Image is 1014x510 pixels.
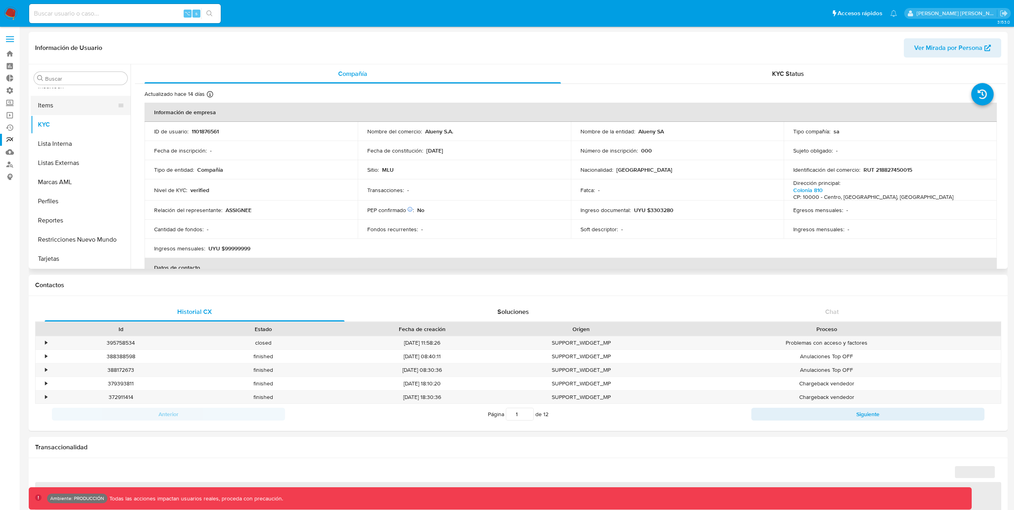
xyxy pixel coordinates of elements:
[192,363,335,377] div: finished
[510,377,652,390] div: SUPPORT_WIDGET_MP
[145,258,997,277] th: Datos de contacto
[154,206,222,214] p: Relación del representante :
[658,325,995,333] div: Proceso
[793,226,844,233] p: Ingresos mensuales :
[417,206,424,214] p: No
[425,128,453,135] p: Alueny S.A.
[652,391,1001,404] div: Chargeback vendedor
[50,336,192,349] div: 395758534
[145,90,205,98] p: Actualizado hace 14 días
[510,391,652,404] div: SUPPORT_WIDGET_MP
[31,230,131,249] button: Restricciones Nuevo Mundo
[192,377,335,390] div: finished
[772,69,804,78] span: KYC Status
[751,408,984,421] button: Siguiente
[107,495,283,502] p: Todas las acciones impactan usuarios reales, proceda con precaución.
[580,187,595,194] p: Fatca :
[192,350,335,363] div: finished
[177,307,212,316] span: Historial CX
[29,8,221,19] input: Buscar usuario o caso...
[45,393,47,401] div: •
[37,75,44,81] button: Buscar
[45,380,47,387] div: •
[515,325,647,333] div: Origen
[407,187,409,194] p: -
[154,245,205,252] p: Ingresos mensuales :
[793,147,833,154] p: Sujeto obligado :
[184,10,190,17] span: ⌥
[580,206,631,214] p: Ingreso documental :
[198,325,329,333] div: Estado
[825,307,839,316] span: Chat
[31,134,131,153] button: Lista Interna
[834,128,840,135] p: sa
[367,187,404,194] p: Transacciones :
[638,128,664,135] p: Alueny SA
[45,353,47,360] div: •
[226,206,252,214] p: ASSIGNEE
[210,147,212,154] p: -
[50,377,192,390] div: 379393811
[838,9,882,18] span: Accesos rápidos
[367,128,422,135] p: Nombre del comercio :
[50,497,104,500] p: Ambiente: PRODUCCIÓN
[154,226,204,233] p: Cantidad de fondos :
[793,128,830,135] p: Tipo compañía :
[154,166,194,173] p: Tipo de entidad :
[421,226,423,233] p: -
[55,325,186,333] div: Id
[848,226,849,233] p: -
[45,75,124,82] input: Buscar
[793,206,843,214] p: Egresos mensuales :
[50,350,192,363] div: 388388598
[52,408,285,421] button: Anterior
[197,166,223,173] p: Compañia
[846,206,848,214] p: -
[35,443,1001,451] h1: Transaccionalidad
[652,350,1001,363] div: Anulaciones Top OFF
[145,103,997,122] th: Información de empresa
[201,8,218,19] button: search-icon
[652,363,1001,377] div: Anulaciones Top OFF
[192,391,335,404] div: finished
[154,187,187,194] p: Nivel de KYC :
[580,147,638,154] p: Número de inscripción :
[335,363,510,377] div: [DATE] 08:30:36
[335,350,510,363] div: [DATE] 08:40:11
[510,350,652,363] div: SUPPORT_WIDGET_MP
[192,336,335,349] div: closed
[31,115,131,134] button: KYC
[50,391,192,404] div: 372911414
[31,173,131,192] button: Marcas AML
[367,206,414,214] p: PEP confirmado :
[31,96,124,115] button: Items
[35,44,102,52] h1: Información de Usuario
[45,339,47,347] div: •
[367,147,423,154] p: Fecha de constitución :
[621,226,623,233] p: -
[634,206,673,214] p: UYU $3303280
[426,147,443,154] p: [DATE]
[195,10,198,17] span: s
[190,187,209,194] p: verified
[863,166,912,173] p: RUT 218827450015
[616,166,672,173] p: [GEOGRAPHIC_DATA]
[45,366,47,374] div: •
[335,377,510,390] div: [DATE] 18:10:20
[914,38,982,58] span: Ver Mirada por Persona
[890,10,897,17] a: Notificaciones
[488,408,549,421] span: Página de
[367,166,379,173] p: Sitio :
[338,69,367,78] span: Compañía
[917,10,997,17] p: leidy.martinez@mercadolibre.com.co
[580,128,635,135] p: Nombre de la entidad :
[793,186,823,194] a: Colonia 810
[652,336,1001,349] div: Problemas con acceso y factores
[31,249,131,268] button: Tarjetas
[904,38,1001,58] button: Ver Mirada por Persona
[1000,9,1008,18] a: Salir
[652,377,1001,390] div: Chargeback vendedor
[497,307,529,316] span: Soluciones
[154,147,207,154] p: Fecha de inscripción :
[31,153,131,173] button: Listas Externas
